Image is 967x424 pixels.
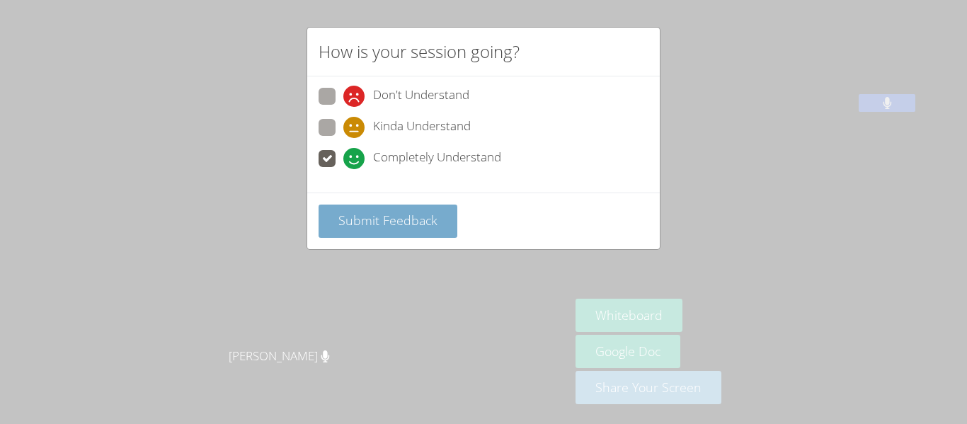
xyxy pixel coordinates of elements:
[373,117,471,138] span: Kinda Understand
[373,148,501,169] span: Completely Understand
[373,86,469,107] span: Don't Understand
[319,205,457,238] button: Submit Feedback
[319,39,520,64] h2: How is your session going?
[338,212,437,229] span: Submit Feedback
